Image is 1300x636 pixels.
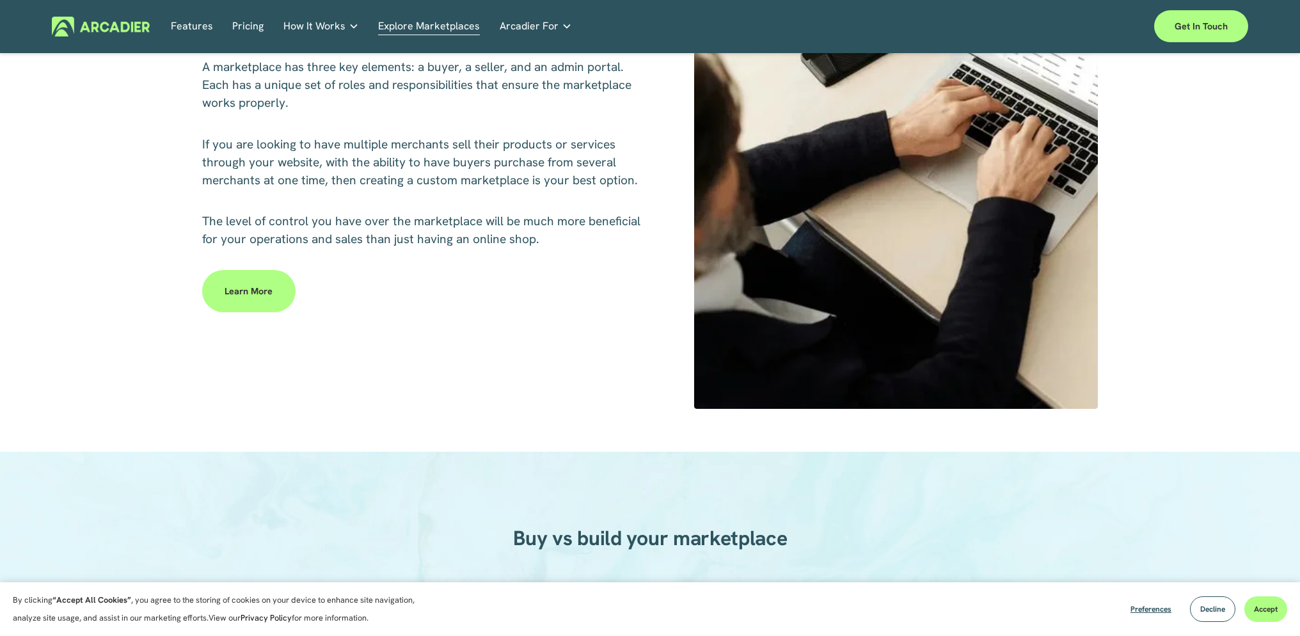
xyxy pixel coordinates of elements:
p: By clicking , you agree to the storing of cookies on your device to enhance site navigation, anal... [13,591,429,627]
span: The level of control you have over the marketplace will be much more beneficial for your operatio... [202,213,644,247]
strong: Buy vs build your marketplace [513,525,788,552]
img: Arcadier [52,17,150,36]
a: Pricing [232,17,264,36]
a: Explore Marketplaces [378,17,480,36]
a: folder dropdown [283,17,359,36]
button: Decline [1190,596,1235,622]
a: Learn more [202,270,295,312]
span: If you are looking to have multiple merchants sell their products or services through your websit... [202,136,638,188]
span: How It Works [283,17,345,35]
a: Get in touch [1154,10,1248,42]
span: Preferences [1130,604,1171,614]
button: Preferences [1121,596,1181,622]
a: Features [171,17,213,36]
span: A marketplace has three key elements: a buyer, a seller, and an admin portal. Each has a unique s... [202,59,635,111]
iframe: Chat Widget [1236,575,1300,636]
strong: “Accept All Cookies” [52,594,131,605]
a: Privacy Policy [241,612,292,623]
a: folder dropdown [500,17,572,36]
span: Arcadier For [500,17,559,35]
span: Decline [1200,604,1225,614]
